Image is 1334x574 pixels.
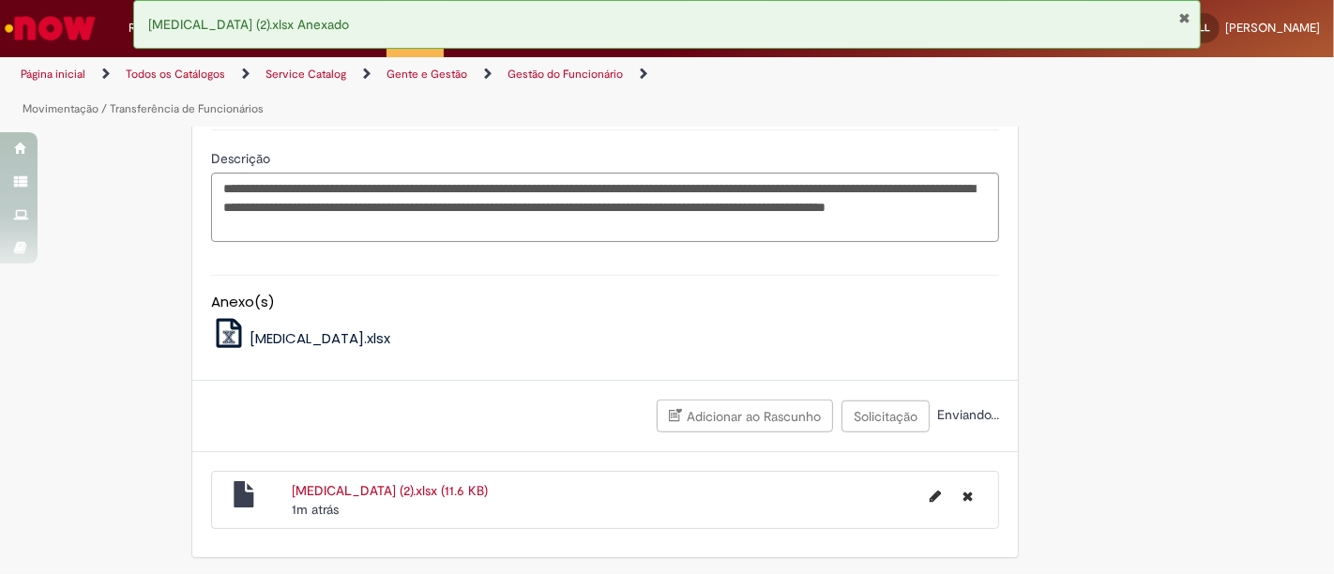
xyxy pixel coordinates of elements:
span: [PERSON_NAME] [1225,20,1320,36]
time: 29/09/2025 16:57:47 [292,501,339,518]
textarea: Descrição [211,173,999,241]
span: LL [1199,22,1210,34]
a: Página inicial [21,67,85,82]
span: [MEDICAL_DATA] (2).xlsx Anexado [148,16,349,33]
a: [MEDICAL_DATA].xlsx [211,328,391,348]
a: Gente e Gestão [387,67,467,82]
span: Descrição [211,150,274,167]
span: 1m atrás [292,501,339,518]
button: Editar nome de arquivo Change Job (2).xlsx [918,481,952,511]
a: Movimentação / Transferência de Funcionários [23,101,264,116]
img: ServiceNow [2,9,99,47]
a: Todos os Catálogos [126,67,225,82]
a: Service Catalog [265,67,346,82]
button: Fechar Notificação [1178,10,1190,25]
span: Requisições [129,19,194,38]
span: Enviando... [933,406,999,423]
button: Excluir Change Job (2).xlsx [951,481,984,511]
span: [MEDICAL_DATA].xlsx [250,328,390,348]
a: Gestão do Funcionário [508,67,623,82]
h5: Anexo(s) [211,295,999,310]
a: [MEDICAL_DATA] (2).xlsx (11.6 KB) [292,482,488,499]
ul: Trilhas de página [14,57,875,127]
